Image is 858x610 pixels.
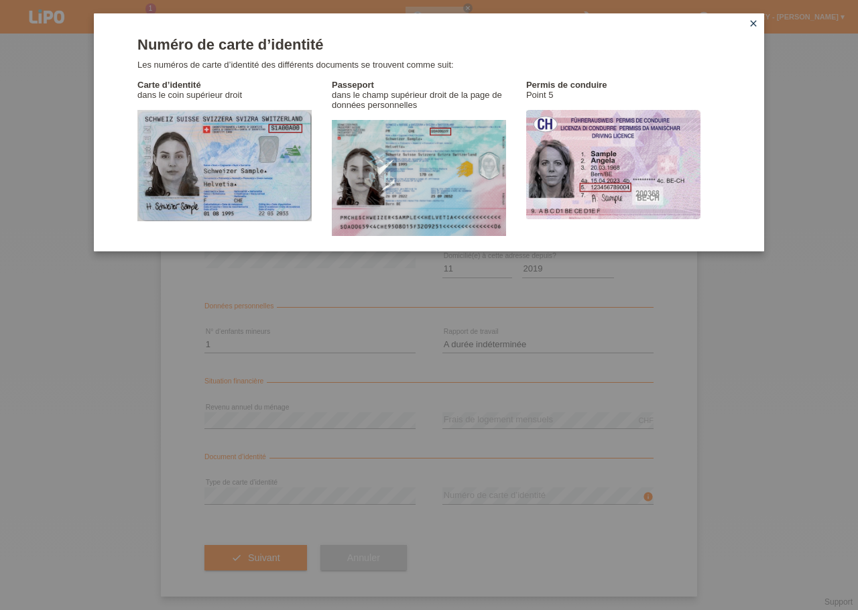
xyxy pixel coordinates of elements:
[748,18,759,29] i: close
[137,80,201,90] b: Carte d’identité
[332,120,506,236] img: id_document_number_help_passport.png
[332,80,374,90] b: Passeport
[526,80,607,90] b: Permis de conduire
[332,80,526,110] p: dans le champ supérieur droit de la page de données personnelles
[526,80,721,100] p: Point 5
[137,80,332,100] p: dans le coin supérieur droit
[526,110,700,219] img: id_document_number_help_driverslicense.png
[137,110,312,221] img: id_document_number_help_id.png
[137,36,721,53] h1: Numéro de carte d’identité
[137,60,721,70] p: Les numéros de carte d’identité des différents documents se trouvent comme suit:
[745,17,762,32] a: close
